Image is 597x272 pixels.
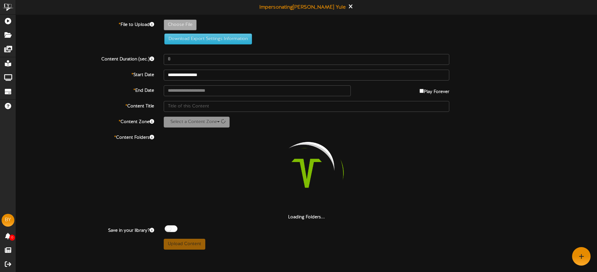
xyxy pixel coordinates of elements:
[288,215,325,220] strong: Loading Folders...
[11,85,159,94] label: End Date
[164,101,450,112] input: Title of this Content
[420,85,449,95] label: Play Forever
[11,101,159,110] label: Content Title
[161,36,252,41] a: Download Export Settings Information
[11,117,159,125] label: Content Zone
[420,89,424,93] input: Play Forever
[11,19,159,28] label: File to Upload
[266,132,348,214] img: loading-spinner-2.png
[11,54,159,63] label: Content Duration (sec.)
[164,239,205,250] button: Upload Content
[11,225,159,234] label: Save in your library?
[2,214,14,227] div: BY
[11,70,159,78] label: Start Date
[164,117,230,128] button: Select a Content Zone
[11,132,159,141] label: Content Folders
[164,34,252,44] button: Download Export Settings Information
[9,235,15,241] span: 0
